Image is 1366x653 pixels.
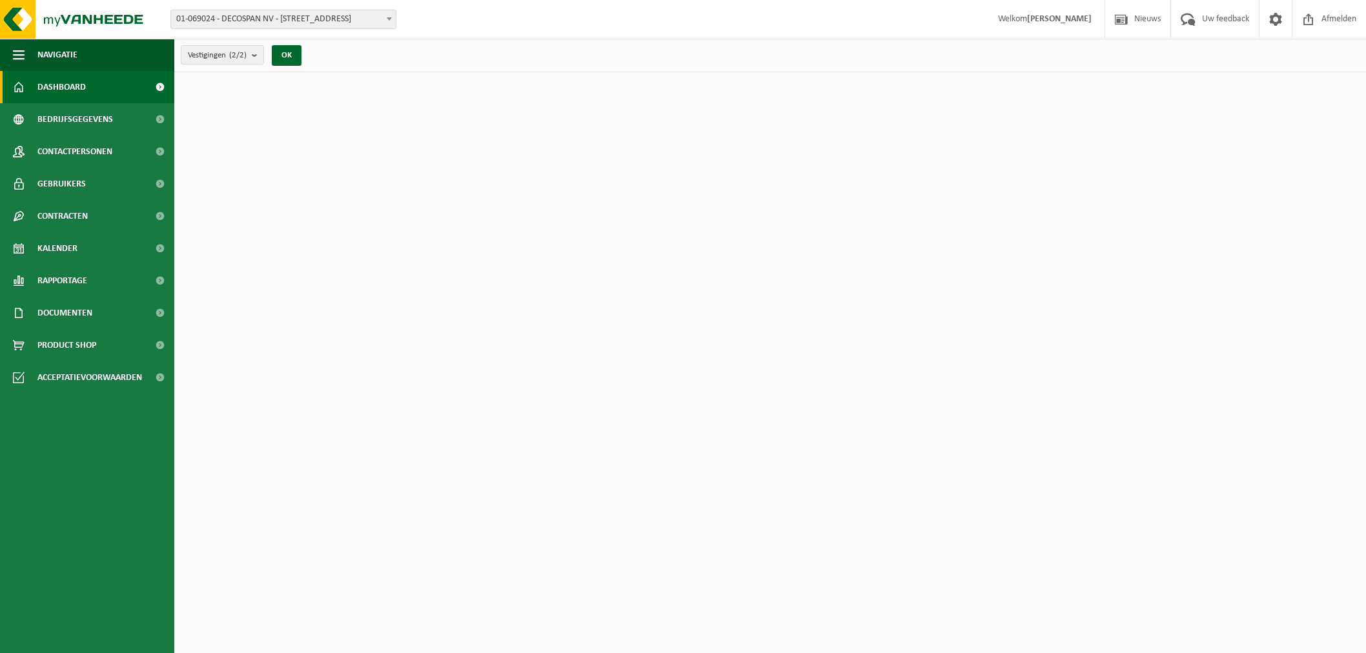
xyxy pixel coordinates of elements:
strong: [PERSON_NAME] [1027,14,1092,24]
span: Contracten [37,200,88,232]
span: Acceptatievoorwaarden [37,361,142,394]
span: Documenten [37,297,92,329]
span: 01-069024 - DECOSPAN NV - 8930 MENEN, LAGEWEG 33 [171,10,396,28]
span: Vestigingen [188,46,247,65]
button: Vestigingen(2/2) [181,45,264,65]
span: 01-069024 - DECOSPAN NV - 8930 MENEN, LAGEWEG 33 [170,10,396,29]
span: Dashboard [37,71,86,103]
button: OK [272,45,301,66]
span: Kalender [37,232,77,265]
span: Contactpersonen [37,136,112,168]
span: Product Shop [37,329,96,361]
span: Gebruikers [37,168,86,200]
span: Rapportage [37,265,87,297]
span: Navigatie [37,39,77,71]
count: (2/2) [229,51,247,59]
span: Bedrijfsgegevens [37,103,113,136]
